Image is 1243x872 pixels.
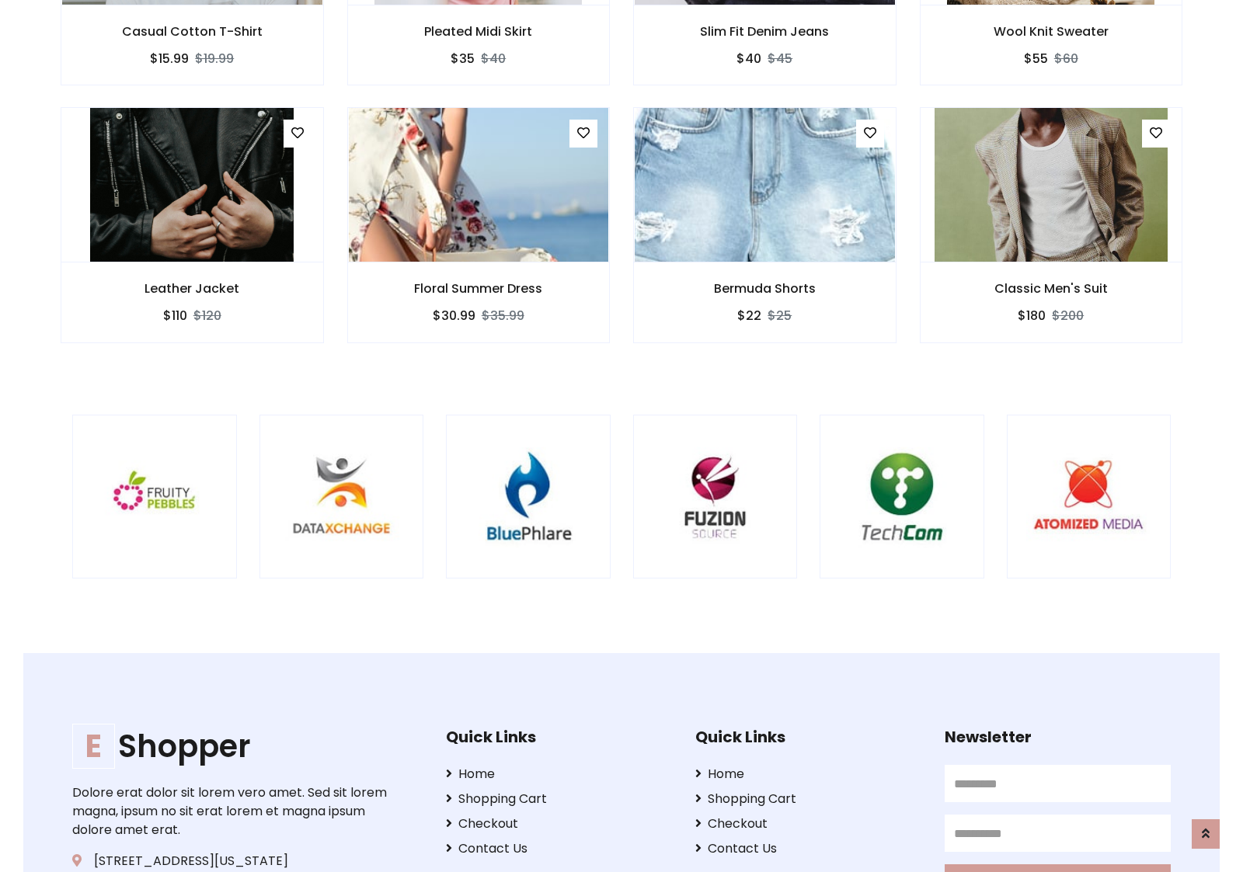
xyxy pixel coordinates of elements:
[446,728,672,746] h5: Quick Links
[72,728,397,765] a: EShopper
[482,307,524,325] del: $35.99
[695,765,921,783] a: Home
[72,852,397,870] p: [STREET_ADDRESS][US_STATE]
[150,51,189,66] h6: $15.99
[695,790,921,808] a: Shopping Cart
[451,51,475,66] h6: $35
[433,308,475,323] h6: $30.99
[72,728,397,765] h1: Shopper
[163,308,187,323] h6: $110
[61,24,323,39] h6: Casual Cotton T-Shirt
[195,50,234,68] del: $19.99
[1024,51,1048,66] h6: $55
[695,839,921,858] a: Contact Us
[1054,50,1078,68] del: $60
[921,24,1182,39] h6: Wool Knit Sweater
[72,724,115,769] span: E
[1052,307,1084,325] del: $200
[348,24,610,39] h6: Pleated Midi Skirt
[481,50,506,68] del: $40
[695,728,921,746] h5: Quick Links
[737,308,761,323] h6: $22
[446,790,672,808] a: Shopping Cart
[348,281,610,296] h6: Floral Summer Dress
[193,307,221,325] del: $120
[768,307,792,325] del: $25
[768,50,792,68] del: $45
[921,281,1182,296] h6: Classic Men's Suit
[634,24,896,39] h6: Slim Fit Denim Jeans
[446,765,672,783] a: Home
[72,783,397,839] p: Dolore erat dolor sit lorem vero amet. Sed sit lorem magna, ipsum no sit erat lorem et magna ipsu...
[695,815,921,833] a: Checkout
[61,281,323,296] h6: Leather Jacket
[634,281,896,296] h6: Bermuda Shorts
[736,51,761,66] h6: $40
[1018,308,1046,323] h6: $180
[945,728,1171,746] h5: Newsletter
[446,815,672,833] a: Checkout
[446,839,672,858] a: Contact Us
